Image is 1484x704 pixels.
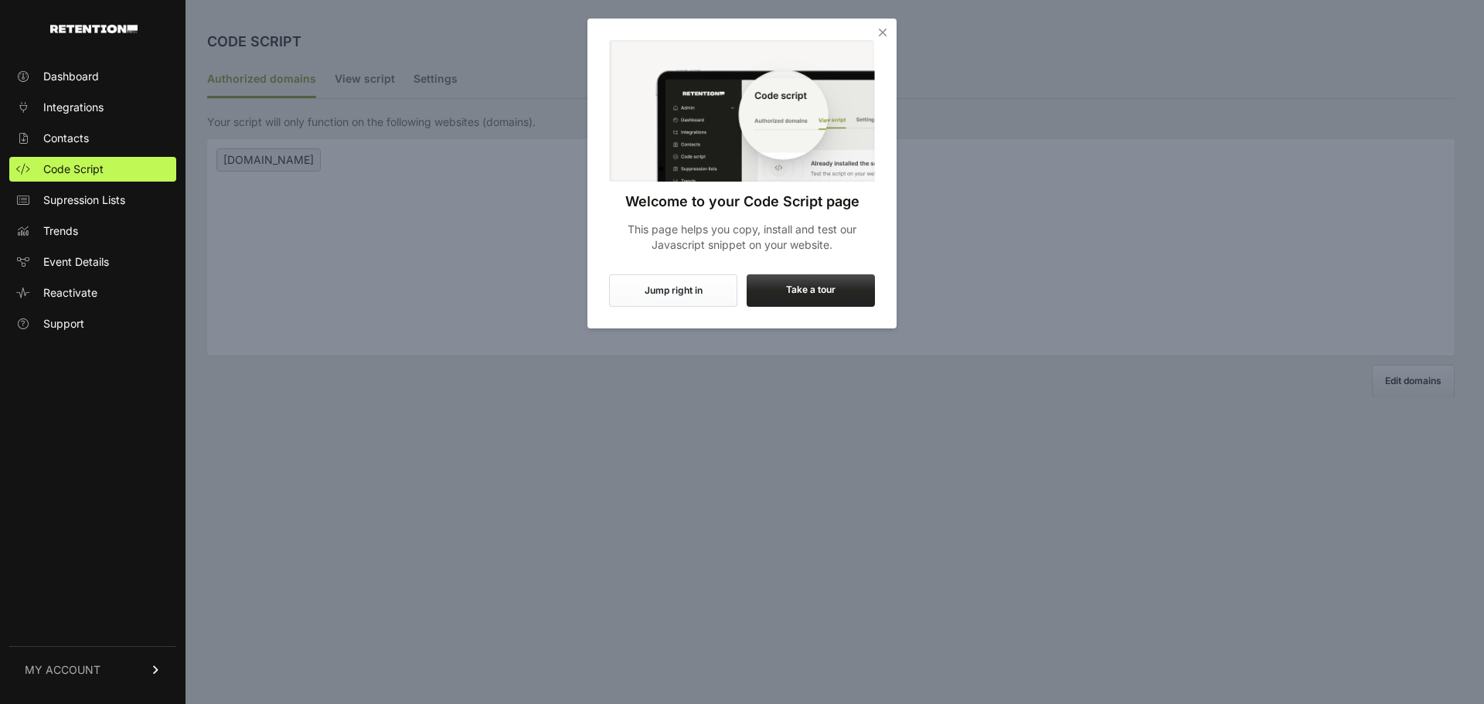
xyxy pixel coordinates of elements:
[43,100,104,115] span: Integrations
[609,222,875,253] p: This page helps you copy, install and test our Javascript snippet on your website.
[9,219,176,243] a: Trends
[9,95,176,120] a: Integrations
[9,311,176,336] a: Support
[875,25,890,40] i: Close
[25,662,100,678] span: MY ACCOUNT
[9,646,176,693] a: MY ACCOUNT
[43,131,89,146] span: Contacts
[43,223,78,239] span: Trends
[609,191,875,213] h3: Welcome to your Code Script page
[9,250,176,274] a: Event Details
[9,281,176,305] a: Reactivate
[43,69,99,84] span: Dashboard
[9,157,176,182] a: Code Script
[609,40,875,182] img: Code Script Onboarding
[747,274,875,307] label: Take a tour
[50,25,138,33] img: Retention.com
[43,316,84,332] span: Support
[43,192,125,208] span: Supression Lists
[43,254,109,270] span: Event Details
[43,285,97,301] span: Reactivate
[9,188,176,213] a: Supression Lists
[43,162,104,177] span: Code Script
[9,64,176,89] a: Dashboard
[609,274,737,307] button: Jump right in
[9,126,176,151] a: Contacts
